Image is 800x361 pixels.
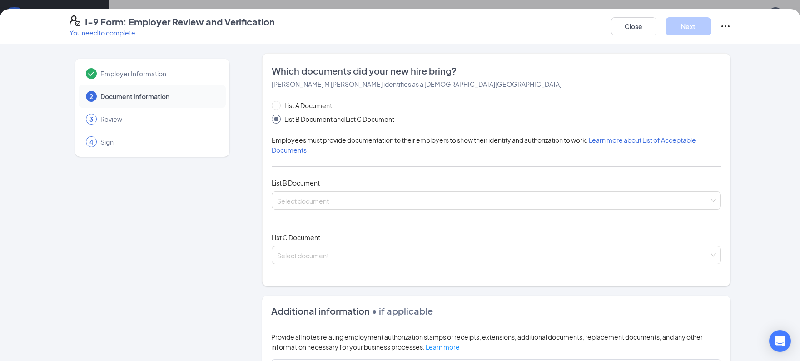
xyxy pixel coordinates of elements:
svg: Ellipses [720,21,731,32]
button: Close [611,17,656,35]
span: 2 [89,92,93,101]
a: Learn more [426,343,460,351]
svg: Checkmark [86,68,97,79]
span: • if applicable [370,305,433,316]
span: Which documents did your new hire bring? [272,65,721,77]
span: Provide all notes relating employment authorization stamps or receipts, extensions, additional do... [271,333,703,351]
span: Employer Information [100,69,217,78]
div: Open Intercom Messenger [769,330,791,352]
h4: I-9 Form: Employer Review and Verification [85,15,275,28]
button: Next [666,17,711,35]
span: 3 [89,115,93,124]
span: [PERSON_NAME] M [PERSON_NAME] identifies as a [DEMOGRAPHIC_DATA][GEOGRAPHIC_DATA] [272,80,561,88]
p: You need to complete [70,28,275,37]
span: Employees must provide documentation to their employers to show their identity and authorization ... [272,136,696,154]
span: List B Document [272,179,320,187]
span: Additional information [271,305,370,316]
span: Review [100,115,217,124]
span: List A Document [281,100,336,110]
svg: FormI9EVerifyIcon [70,15,80,26]
span: Document Information [100,92,217,101]
span: List C Document [272,233,320,241]
span: List B Document and List C Document [281,114,398,124]
span: Sign [100,137,217,146]
span: 4 [89,137,93,146]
